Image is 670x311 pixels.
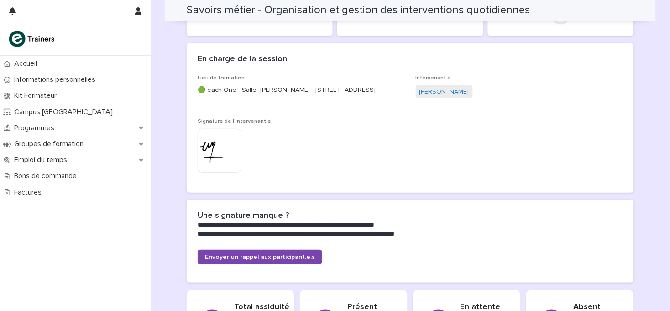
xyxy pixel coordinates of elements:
span: Lieu de formation [198,75,245,81]
h2: Savoirs métier - Organisation et gestion des interventions quotidiennes [187,4,530,17]
p: Informations personnelles [10,75,103,84]
a: Envoyer un rappel aux participant.e.s [198,250,322,264]
span: Envoyer un rappel aux participant.e.s [205,254,315,260]
p: 🟢 each One - Salle [PERSON_NAME] - [STREET_ADDRESS] [198,85,405,95]
p: Bons de commande [10,172,84,180]
a: [PERSON_NAME] [419,87,469,97]
h2: En charge de la session [198,54,287,64]
p: Kit Formateur [10,91,64,100]
span: Signature de l'intervenant.e [198,119,271,124]
p: Campus [GEOGRAPHIC_DATA] [10,108,120,116]
p: Accueil [10,59,44,68]
p: Emploi du temps [10,156,74,164]
p: Factures [10,188,49,197]
span: Intervenant.e [416,75,451,81]
p: Groupes de formation [10,140,91,148]
img: K0CqGN7SDeD6s4JG8KQk [7,30,58,48]
p: Programmes [10,124,62,132]
h2: Une signature manque ? [198,211,289,221]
